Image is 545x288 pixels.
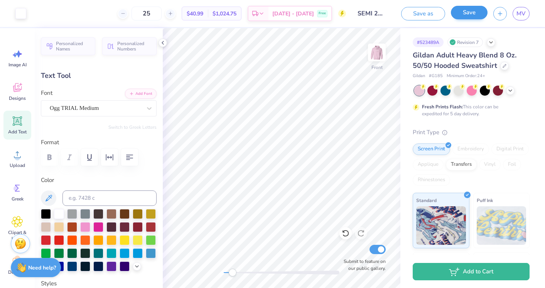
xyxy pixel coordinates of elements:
div: This color can be expedited for 5 day delivery. [422,103,517,117]
span: Free [319,11,326,16]
button: Personalized Names [41,37,95,55]
span: Gildan [413,73,425,79]
strong: Fresh Prints Flash: [422,104,463,110]
div: Print Type [413,128,530,137]
span: Greek [12,196,24,202]
div: Screen Print [413,143,450,155]
span: Standard [416,196,437,204]
button: Save as [401,7,445,20]
a: MV [513,7,530,20]
span: Upload [10,162,25,168]
input: Untitled Design [352,6,390,21]
span: Gildan Adult Heavy Blend 8 Oz. 50/50 Hooded Sweatshirt [413,51,516,70]
span: Add Text [8,129,27,135]
span: Personalized Numbers [117,41,152,52]
span: MV [516,9,526,18]
strong: Need help? [28,264,56,271]
img: Puff Ink [477,206,526,245]
div: Rhinestones [413,174,450,186]
label: Format [41,138,157,147]
button: Personalized Numbers [102,37,157,55]
span: $40.99 [187,10,203,18]
div: Applique [413,159,444,170]
div: Text Tool [41,71,157,81]
span: Image AI [8,62,27,68]
button: Switch to Greek Letters [108,124,157,130]
img: Standard [416,206,466,245]
span: Personalized Names [56,41,91,52]
span: Clipart & logos [5,229,30,242]
button: Save [451,6,488,19]
div: Front [371,64,383,71]
div: Digital Print [491,143,529,155]
input: – – [132,7,162,20]
input: e.g. 7428 c [62,190,157,206]
img: Front [369,45,385,60]
div: Foil [503,159,521,170]
span: Decorate [8,269,27,275]
div: Accessibility label [229,269,236,276]
div: Vinyl [479,159,501,170]
span: # G185 [429,73,443,79]
span: Designs [9,95,26,101]
div: Embroidery [452,143,489,155]
label: Color [41,176,157,185]
label: Font [41,89,52,98]
label: Submit to feature on our public gallery. [339,258,386,272]
div: # 523489A [413,37,444,47]
span: Puff Ink [477,196,493,204]
span: [DATE] - [DATE] [272,10,314,18]
button: Add Font [125,89,157,99]
button: Add to Cart [413,263,530,280]
div: Transfers [446,159,477,170]
label: Styles [41,279,57,288]
span: $1,024.75 [213,10,236,18]
div: Revision 7 [447,37,483,47]
span: Minimum Order: 24 + [447,73,485,79]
